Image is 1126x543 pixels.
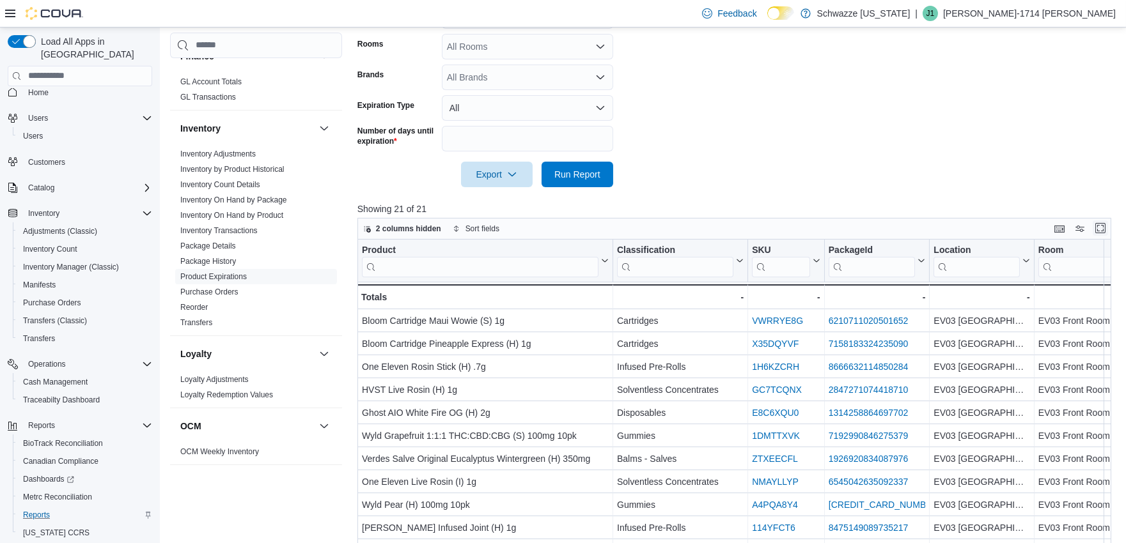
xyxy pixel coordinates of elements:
[617,405,744,420] div: Disposables
[23,155,70,170] a: Customers
[180,76,242,86] span: GL Account Totals
[362,313,609,328] div: Bloom Cartridge Maui Wowie (S) 1g
[23,438,103,448] span: BioTrack Reconciliation
[180,419,201,432] h3: OCM
[13,434,157,452] button: BioTrack Reconciliation
[542,162,613,187] button: Run Report
[3,204,157,222] button: Inventory
[23,244,77,254] span: Inventory Count
[697,1,762,26] a: Feedback
[943,6,1116,21] p: [PERSON_NAME]-1714 [PERSON_NAME]
[180,446,259,456] span: OCM Weekly Inventory
[180,91,236,102] span: GL Transactions
[829,244,926,277] button: PackageId
[357,39,384,49] label: Rooms
[180,256,236,266] span: Package History
[829,244,916,256] div: PackageId
[617,474,744,489] div: Solventless Concentrates
[23,510,50,520] span: Reports
[617,244,733,256] div: Classification
[18,313,152,328] span: Transfers (Classic)
[362,336,609,351] div: Bloom Cartridge Pineapple Express (H) 1g
[18,259,124,275] a: Inventory Manager (Classic)
[23,377,88,387] span: Cash Management
[752,477,799,487] a: NMAYLLYP
[362,359,609,374] div: One Eleven Rosin Stick (H) .7g
[934,289,1029,305] div: -
[617,520,744,535] div: Infused Pre-Rolls
[442,95,613,121] button: All
[180,148,256,158] span: Inventory Adjustments
[469,162,525,187] span: Export
[28,183,54,193] span: Catalog
[23,180,59,195] button: Catalog
[358,221,446,236] button: 2 columns hidden
[829,431,909,441] a: 7192990846275379
[18,489,152,505] span: Metrc Reconciliation
[18,128,48,144] a: Users
[18,295,152,310] span: Purchase Orders
[28,208,59,218] span: Inventory
[180,210,283,220] span: Inventory On Hand by Product
[180,92,236,101] a: GL Transactions
[23,111,152,126] span: Users
[180,164,285,174] span: Inventory by Product Historical
[23,528,90,538] span: [US_STATE] CCRS
[180,164,285,173] a: Inventory by Product Historical
[934,497,1029,512] div: EV03 [GEOGRAPHIC_DATA]
[28,359,66,369] span: Operations
[18,471,152,487] span: Dashboards
[23,131,43,141] span: Users
[1038,244,1120,277] div: Room
[18,454,152,469] span: Canadian Compliance
[13,240,157,258] button: Inventory Count
[23,84,152,100] span: Home
[617,451,744,466] div: Balms - Salves
[934,244,1029,277] button: Location
[317,346,332,361] button: Loyalty
[23,356,152,372] span: Operations
[3,179,157,197] button: Catalog
[13,506,157,524] button: Reports
[180,389,273,399] span: Loyalty Redemption Values
[617,382,744,397] div: Solventless Concentrates
[361,289,609,305] div: Totals
[18,128,152,144] span: Users
[23,111,53,126] button: Users
[362,244,598,256] div: Product
[934,313,1029,328] div: EV03 [GEOGRAPHIC_DATA]
[554,168,600,181] span: Run Report
[934,428,1029,443] div: EV03 [GEOGRAPHIC_DATA]
[23,180,152,195] span: Catalog
[752,244,820,277] button: SKU
[3,153,157,171] button: Customers
[180,302,208,312] span: Reorder
[180,180,260,188] a: Inventory Count Details
[752,244,810,277] div: SKU URL
[934,405,1029,420] div: EV03 [GEOGRAPHIC_DATA]
[13,488,157,506] button: Metrc Reconciliation
[362,497,609,512] div: Wyld Pear (H) 100mg 10pk
[376,224,441,234] span: 2 columns hidden
[465,224,499,234] span: Sort fields
[617,497,744,512] div: Gummies
[170,146,342,335] div: Inventory
[180,194,287,204] span: Inventory On Hand by Package
[180,271,247,281] span: Product Expirations
[617,336,744,351] div: Cartridges
[23,492,92,502] span: Metrc Reconciliation
[13,373,157,391] button: Cash Management
[23,316,87,326] span: Transfers (Classic)
[18,259,152,275] span: Inventory Manager (Classic)
[180,347,314,360] button: Loyalty
[357,70,384,80] label: Brands
[3,417,157,434] button: Reports
[18,525,152,540] span: Washington CCRS
[752,431,800,441] a: 1DMTTXVK
[13,294,157,312] button: Purchase Orders
[180,226,258,234] a: Inventory Transactions
[28,420,55,431] span: Reports
[18,241,82,257] a: Inventory Count
[617,289,744,305] div: -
